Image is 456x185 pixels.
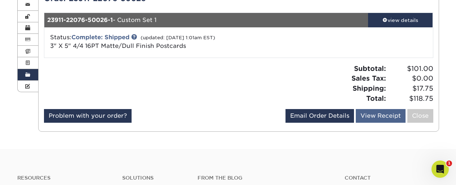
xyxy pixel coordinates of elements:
h4: From the Blog [198,175,325,181]
a: Problem with your order? [44,109,132,123]
span: $101.00 [388,64,433,74]
strong: Subtotal: [354,64,386,72]
iframe: Google Customer Reviews [397,166,456,185]
span: 1 [446,161,452,166]
strong: Total: [366,94,386,102]
strong: 23911-22076-50026-1 [47,17,113,23]
a: View Receipt [356,109,406,123]
a: Email Order Details [285,109,354,123]
div: Status: [45,33,303,50]
div: view details [368,17,433,24]
strong: Sales Tax: [351,74,386,82]
div: - Custom Set 1 [44,13,368,27]
span: $0.00 [388,73,433,84]
span: 3" X 5" 4/4 16PT Matte/Dull Finish Postcards [50,42,186,49]
a: Complete: Shipped [71,34,129,41]
h4: Solutions [122,175,186,181]
a: Contact [345,175,439,181]
strong: Shipping: [353,84,386,92]
h4: Resources [17,175,111,181]
iframe: Intercom live chat [431,161,449,178]
span: $17.75 [388,84,433,94]
small: (updated: [DATE] 1:01am EST) [141,35,215,40]
a: view details [368,13,433,27]
a: Close [407,109,433,123]
span: $118.75 [388,94,433,104]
